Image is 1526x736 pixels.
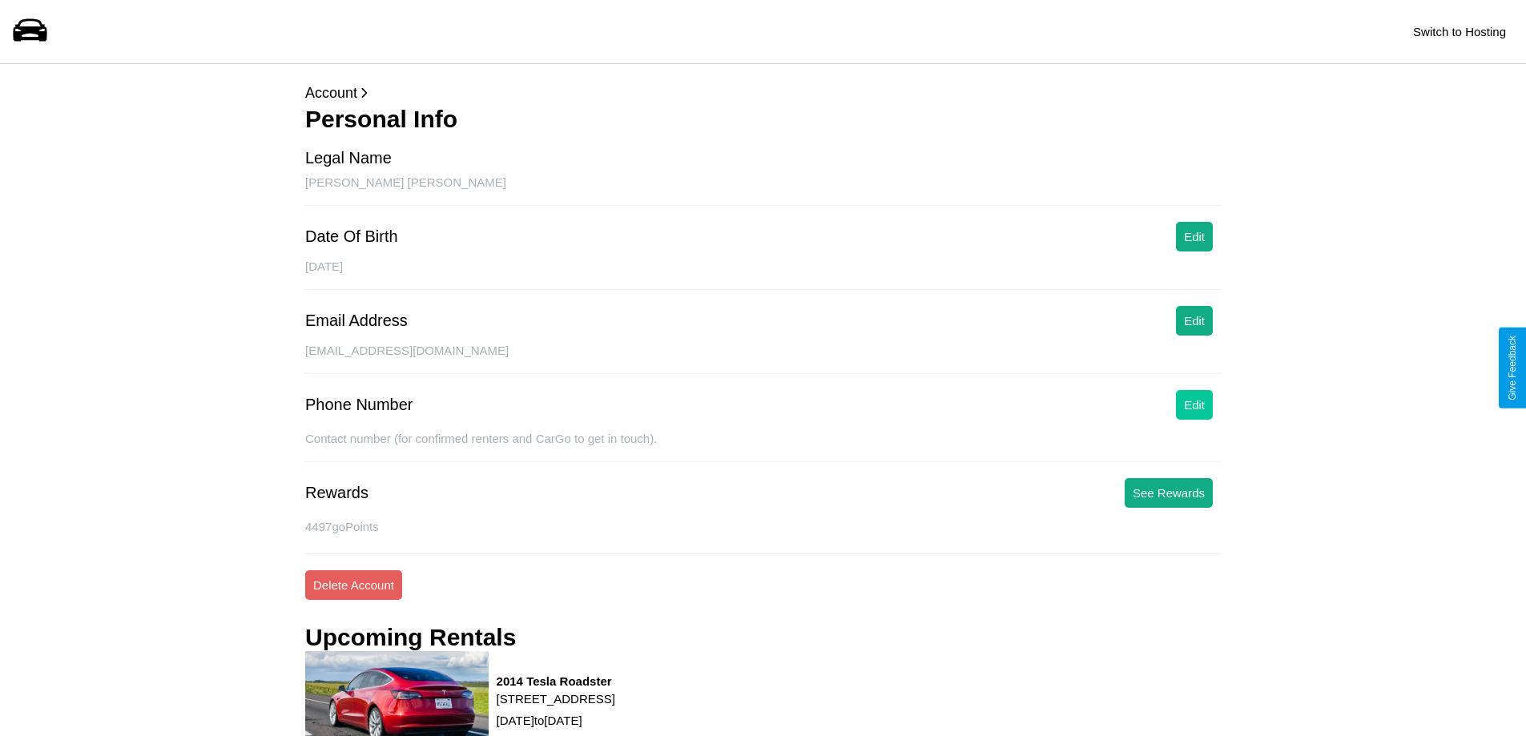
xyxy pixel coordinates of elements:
[497,674,615,688] h3: 2014 Tesla Roadster
[305,484,368,502] div: Rewards
[497,710,615,731] p: [DATE] to [DATE]
[305,106,1221,133] h3: Personal Info
[1405,17,1514,46] button: Switch to Hosting
[497,688,615,710] p: [STREET_ADDRESS]
[305,396,413,414] div: Phone Number
[1176,390,1213,420] button: Edit
[305,570,402,600] button: Delete Account
[305,175,1221,206] div: [PERSON_NAME] [PERSON_NAME]
[305,80,1221,106] p: Account
[305,624,516,651] h3: Upcoming Rentals
[305,227,398,246] div: Date Of Birth
[305,312,408,330] div: Email Address
[1125,478,1213,508] button: See Rewards
[305,516,1221,537] p: 4497 goPoints
[305,259,1221,290] div: [DATE]
[1507,336,1518,400] div: Give Feedback
[305,432,1221,462] div: Contact number (for confirmed renters and CarGo to get in touch).
[1176,306,1213,336] button: Edit
[305,344,1221,374] div: [EMAIL_ADDRESS][DOMAIN_NAME]
[305,149,392,167] div: Legal Name
[1176,222,1213,251] button: Edit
